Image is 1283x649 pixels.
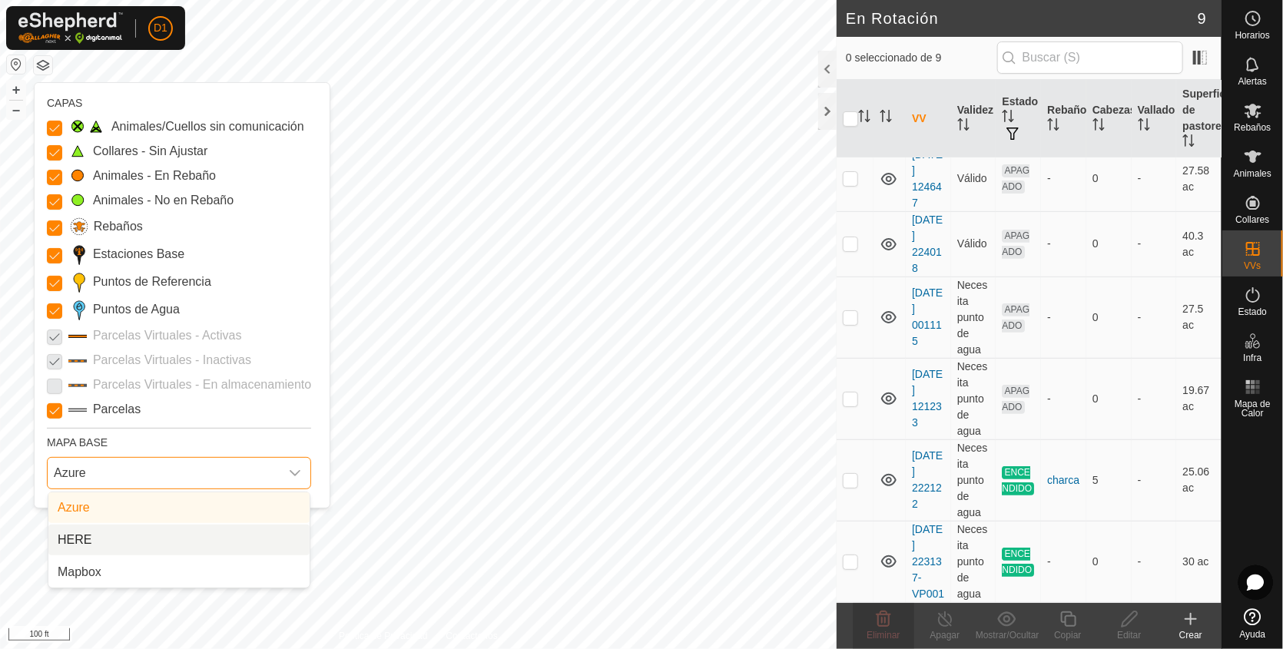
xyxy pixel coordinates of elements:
[951,80,996,158] th: Validez
[1099,628,1160,642] div: Editar
[93,351,251,369] label: Parcelas Virtuales - Inactivas
[1132,146,1177,211] td: -
[951,211,996,276] td: Válido
[1047,472,1080,488] div: charca
[1182,137,1195,149] p-sorticon: Activar para ordenar
[1086,211,1132,276] td: 0
[48,458,280,488] span: Azure
[1226,399,1279,418] span: Mapa de Calor
[906,80,951,158] th: VV
[951,276,996,358] td: Necesita punto de agua
[1243,353,1261,363] span: Infra
[1176,146,1222,211] td: 27.58 ac
[1047,236,1080,252] div: -
[951,358,996,439] td: Necesita punto de agua
[1176,80,1222,158] th: Superficie de pastoreo
[34,56,52,75] button: Capas del Mapa
[48,525,310,555] li: HERE
[47,428,311,451] div: MAPA BASE
[1047,391,1080,407] div: -
[976,628,1037,642] div: Mostrar/Ocultar
[1092,121,1105,133] p-sorticon: Activar para ordenar
[997,41,1183,74] input: Buscar (S)
[1041,80,1086,158] th: Rebaño
[58,498,90,517] span: Azure
[1086,80,1132,158] th: Cabezas
[1132,276,1177,358] td: -
[1047,121,1059,133] p-sorticon: Activar para ordenar
[912,286,943,347] a: [DATE] 001115
[93,376,311,394] label: Parcelas Virtuales - En almacenamiento
[93,273,211,291] label: Puntos de Referencia
[154,20,167,36] span: D1
[1240,630,1266,639] span: Ayuda
[1238,307,1267,316] span: Estado
[1234,169,1271,178] span: Animales
[846,50,997,66] span: 0 seleccionado de 9
[111,118,304,136] label: Animales/Cuellos sin comunicación
[996,80,1041,158] th: Estado
[867,630,900,641] span: Eliminar
[1002,303,1029,333] span: APAGADO
[1037,628,1099,642] div: Copiar
[1132,439,1177,521] td: -
[1132,521,1177,602] td: -
[1047,554,1080,570] div: -
[94,217,143,236] label: Rebaños
[1222,602,1283,645] a: Ayuda
[912,523,944,600] a: [DATE] 223137-VP001
[1176,521,1222,602] td: 30 ac
[858,112,870,124] p-sorticon: Activar para ordenar
[18,12,123,44] img: Logo Gallagher
[48,557,310,588] li: Mapbox
[48,492,310,588] ul: Option List
[280,458,310,488] div: dropdown trigger
[7,81,25,99] button: +
[93,300,180,319] label: Puntos de Agua
[1132,80,1177,158] th: Vallado
[1176,439,1222,521] td: 25.06 ac
[446,629,498,643] a: Contáctenos
[58,531,91,549] span: HERE
[1138,121,1150,133] p-sorticon: Activar para ordenar
[93,142,207,161] label: Collares - Sin Ajustar
[1002,230,1029,259] span: APAGADO
[1002,466,1034,495] span: ENCENDIDO
[1234,123,1271,132] span: Rebaños
[1047,171,1080,187] div: -
[880,112,892,124] p-sorticon: Activar para ordenar
[914,628,976,642] div: Apagar
[912,449,943,510] a: [DATE] 222122
[7,101,25,119] button: –
[1176,276,1222,358] td: 27.5 ac
[957,121,970,133] p-sorticon: Activar para ordenar
[912,148,943,209] a: [DATE] 124647
[951,521,996,602] td: Necesita punto de agua
[912,368,943,429] a: [DATE] 121233
[1238,77,1267,86] span: Alertas
[1176,358,1222,439] td: 19.67 ac
[1047,310,1080,326] div: -
[1086,276,1132,358] td: 0
[1002,164,1029,194] span: APAGADO
[93,191,234,210] label: Animales - No en Rebaño
[7,55,25,74] button: Restablecer Mapa
[1002,112,1014,124] p-sorticon: Activar para ordenar
[47,95,311,111] div: CAPAS
[1086,439,1132,521] td: 5
[93,400,141,419] label: Parcelas
[1244,261,1261,270] span: VVs
[339,629,427,643] a: Política de Privacidad
[58,563,101,581] span: Mapbox
[1002,548,1034,577] span: ENCENDIDO
[1176,211,1222,276] td: 40.3 ac
[1086,521,1132,602] td: 0
[1132,211,1177,276] td: -
[846,9,1198,28] h2: En Rotación
[1086,146,1132,211] td: 0
[951,439,996,521] td: Necesita punto de agua
[951,146,996,211] td: Válido
[1198,7,1206,30] span: 9
[1235,215,1269,224] span: Collares
[1132,358,1177,439] td: -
